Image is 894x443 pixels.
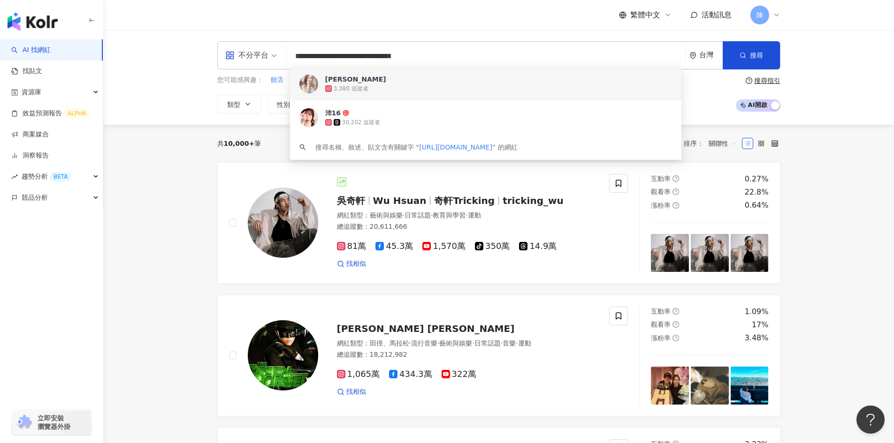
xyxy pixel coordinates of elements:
span: 漲粉率 [651,202,671,209]
span: environment [689,52,696,59]
span: · [472,339,474,347]
span: 搜尋 [750,52,763,59]
span: question-circle [672,202,679,209]
button: 饒舌 [270,75,284,85]
a: searchAI 找網紅 [11,45,51,55]
span: 互動率 [651,308,671,315]
span: 競品分析 [22,187,48,208]
span: 繁體中文 [630,10,660,20]
a: 洞察報告 [11,151,49,160]
span: 觀看率 [651,188,671,195]
span: question-circle [672,335,679,341]
a: KOL Avatar吳奇軒Wu Hsuan奇軒Trickingtricking_wu網紅類型：藝術與娛樂·日常話題·教育與學習·運動總追蹤數：20,611,66681萬45.3萬1,570萬35... [217,162,780,284]
span: question-circle [672,188,679,195]
span: 活動訊息 [702,10,732,19]
img: post-image [691,367,729,405]
span: 資源庫 [22,82,41,103]
span: 434.3萬 [389,369,432,379]
span: 立即安裝 瀏覽器外掛 [38,414,70,431]
span: 追蹤數 [327,101,346,108]
img: KOL Avatar [248,320,318,390]
span: 漲粉率 [651,334,671,342]
div: 總追蹤數 ： 20,611,666 [337,222,598,232]
span: 流行音樂 [411,339,437,347]
a: 商案媒合 [11,130,49,139]
a: 效益預測報告ALPHA [11,109,90,118]
button: 搖滾 [291,75,306,85]
span: · [431,211,433,219]
button: 搜尋 [723,41,780,69]
button: 合作費用預估 [486,95,556,113]
span: · [409,339,411,347]
span: 田徑、馬拉松 [370,339,409,347]
span: 性別 [277,101,290,108]
span: 350萬 [475,241,510,251]
a: 找貼文 [11,67,42,76]
button: 更多篩選 [562,95,618,113]
span: 搖滾 [292,75,305,85]
span: 45.3萬 [375,241,413,251]
button: 互動率 [373,95,424,113]
div: 1.09% [745,307,769,317]
div: BETA [50,172,71,181]
div: 不分平台 [225,48,268,63]
span: 觀看率 [439,101,459,108]
div: 0.64% [745,200,769,210]
div: 總追蹤數 ： 18,212,982 [337,350,598,360]
a: chrome extension立即安裝 瀏覽器外掛 [12,410,91,435]
span: 類型 [227,101,240,108]
button: 性別 [267,95,311,113]
span: question-circle [672,175,679,182]
span: 找相似 [346,387,366,397]
div: 22.8% [745,187,769,197]
a: 找相似 [337,387,366,397]
span: 81萬 [337,241,367,251]
span: tricking_wu [503,195,564,206]
span: 14.9萬 [519,241,557,251]
span: question-circle [672,321,679,328]
span: 1,570萬 [422,241,466,251]
span: · [403,211,405,219]
iframe: Help Scout Beacon - Open [856,405,885,434]
div: 台灣 [699,51,723,59]
div: 3.48% [745,333,769,343]
span: 觀看率 [651,321,671,328]
span: [GEOGRAPHIC_DATA] [339,75,408,85]
span: question-circle [672,308,679,315]
span: 陳 [756,10,763,20]
img: post-image [731,367,769,405]
div: 網紅類型 ： [337,211,598,220]
img: post-image [691,234,729,272]
img: post-image [731,234,769,272]
span: question-circle [746,77,752,84]
span: 您可能感興趣： [217,75,263,85]
span: Jinlun [313,75,331,85]
span: 關聯性 [709,136,737,151]
span: 322萬 [442,369,476,379]
img: chrome extension [15,415,33,430]
button: Jinlun [313,75,332,85]
span: 吳奇軒 [337,195,365,206]
button: [GEOGRAPHIC_DATA] [338,75,408,85]
span: 互動率 [383,101,403,108]
img: KOL Avatar [248,188,318,258]
span: 教育與學習 [433,211,466,219]
img: logo [8,12,58,31]
button: 追蹤數 [317,95,367,113]
span: 日常話題 [474,339,501,347]
div: 排序： [684,136,742,151]
span: 日常話題 [405,211,431,219]
span: appstore [225,51,235,60]
span: 找相似 [346,259,366,269]
a: KOL Avatar[PERSON_NAME] [PERSON_NAME]網紅類型：田徑、馬拉松·流行音樂·藝術與娛樂·日常話題·音樂·運動總追蹤數：18,212,9821,065萬434.3萬... [217,295,780,416]
span: 合作費用預估 [496,101,535,108]
div: 共 筆 [217,140,261,147]
button: 類型 [217,95,261,113]
span: 音樂 [503,339,516,347]
span: · [516,339,518,347]
div: 搜尋指引 [754,77,780,84]
span: · [466,211,467,219]
span: 藝術與娛樂 [370,211,403,219]
a: 找相似 [337,259,366,269]
span: 1,065萬 [337,369,380,379]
